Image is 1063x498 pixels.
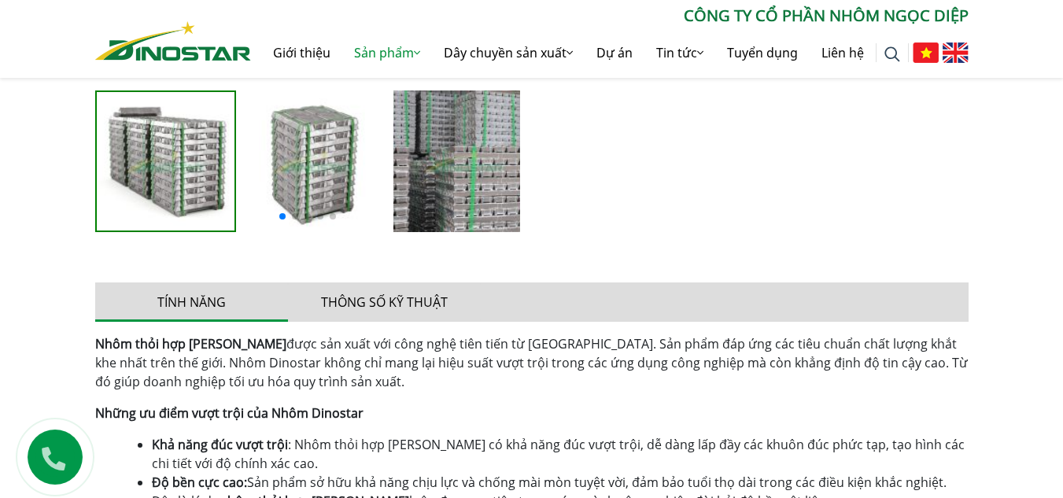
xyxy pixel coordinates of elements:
[585,28,644,78] a: Dự án
[152,474,247,491] b: Độ bền cực cao:
[244,90,386,232] div: 2 / 7
[95,335,286,352] b: Nhôm thỏi hợp [PERSON_NAME]
[432,28,585,78] a: Dây chuyền sản xuất
[95,335,968,390] span: được sản xuất với công nghệ tiên tiến từ [GEOGRAPHIC_DATA]. Sản phẩm đáp ứng các tiêu chuẩn chất ...
[715,28,810,78] a: Tuyển dụng
[913,42,939,63] img: Tiếng Việt
[97,92,235,231] img: 1-150x150.jpg
[244,90,386,232] img: 2-150x150.jpg
[342,28,432,78] a: Sản phẩm
[288,282,481,322] button: Thông số kỹ thuật
[810,28,876,78] a: Liên hệ
[943,42,969,63] img: English
[95,90,237,232] div: 1 / 7
[152,436,965,472] span: : Nhôm thỏi hợp [PERSON_NAME] có khả năng đúc vượt trội, dễ dàng lấp đầy các khuôn đúc phức tạp, ...
[95,404,364,422] b: Những ưu điểm vượt trội của Nhôm Dinostar
[152,436,288,453] b: Khả năng đúc vượt trội
[95,21,251,61] img: Nhôm Dinostar
[251,4,969,28] p: CÔNG TY CỔ PHẦN NHÔM NGỌC DIỆP
[261,28,342,78] a: Giới thiệu
[95,282,288,322] button: Tính năng
[884,46,900,62] img: search
[393,90,535,232] div: 3 / 7
[644,28,715,78] a: Tin tức
[393,90,535,232] img: IMG_0383-150x150.jpg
